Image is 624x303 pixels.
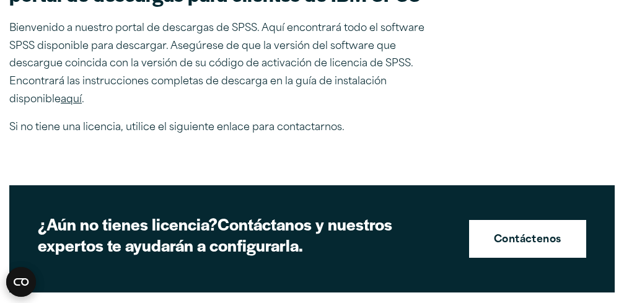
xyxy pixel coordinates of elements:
[6,267,36,297] button: Open CMP widget
[38,213,392,257] font: Contáctanos y nuestros expertos te ayudarán a configurarla.
[38,213,218,235] font: ¿Aún no tienes licencia?
[82,95,84,105] font: .
[469,220,586,258] a: Contáctenos
[61,95,82,105] a: aquí
[9,123,345,133] font: Si no tiene una licencia, utilice el siguiente enlace para contactarnos.
[9,24,424,105] font: Bienvenido a nuestro portal de descargas de SPSS. Aquí encontrará todo el software SPSS disponibl...
[494,235,561,245] font: Contáctenos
